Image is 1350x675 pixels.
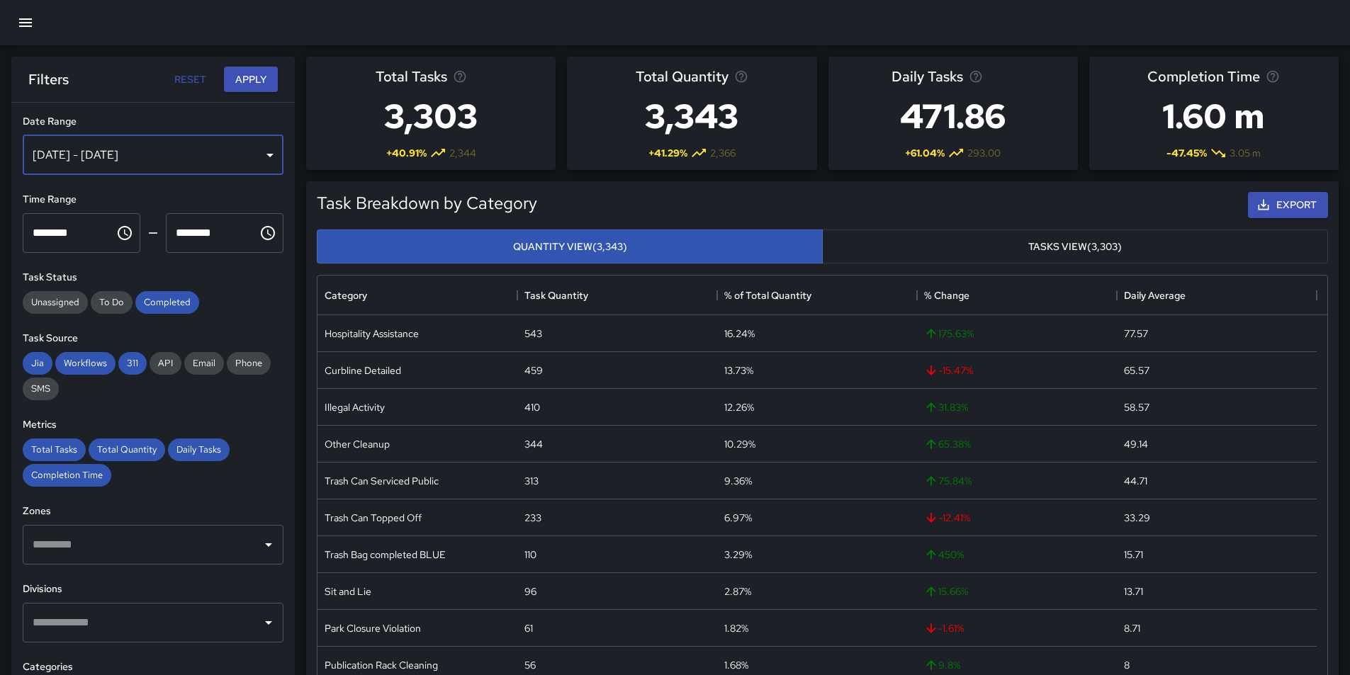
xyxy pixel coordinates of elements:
[325,474,439,488] div: Trash Can Serviced Public
[524,658,536,672] div: 56
[1124,621,1140,635] div: 8.71
[167,67,213,93] button: Reset
[524,276,588,315] div: Task Quantity
[724,621,748,635] div: 1.82%
[924,474,972,488] span: 75.84 %
[724,548,752,562] div: 3.29%
[517,276,717,315] div: Task Quantity
[924,363,973,378] span: -15.47 %
[917,276,1117,315] div: % Change
[710,146,736,160] span: 2,366
[89,438,165,461] div: Total Quantity
[23,378,59,400] div: SMS
[524,474,539,488] div: 313
[91,291,133,314] div: To Do
[524,437,543,451] div: 344
[524,548,536,562] div: 110
[969,69,983,84] svg: Average number of tasks per day in the selected period, compared to the previous period.
[1124,437,1148,451] div: 49.14
[23,352,52,375] div: Jia
[724,584,751,599] div: 2.87%
[449,146,476,160] span: 2,344
[118,352,147,375] div: 311
[325,548,446,562] div: Trash Bag completed BLUE
[1248,192,1328,218] button: Export
[23,504,283,519] h6: Zones
[924,658,960,672] span: 9.8 %
[924,400,968,414] span: 31.83 %
[924,327,974,341] span: 175.63 %
[259,613,279,633] button: Open
[1124,584,1143,599] div: 13.71
[724,400,754,414] div: 12.26%
[325,584,371,599] div: Sit and Lie
[325,400,385,414] div: Illegal Activity
[376,65,447,88] span: Total Tasks
[23,582,283,597] h6: Divisions
[227,357,271,369] span: Phone
[23,357,52,369] span: Jia
[1124,327,1148,341] div: 77.57
[150,352,181,375] div: API
[325,327,419,341] div: Hospitality Assistance
[118,357,147,369] span: 311
[648,146,687,160] span: + 41.29 %
[717,276,917,315] div: % of Total Quantity
[89,443,165,455] span: Total Quantity
[23,417,283,433] h6: Metrics
[891,65,963,88] span: Daily Tasks
[23,382,59,395] span: SMS
[376,88,486,144] h3: 3,303
[924,621,964,635] span: -1.61 %
[905,146,945,160] span: + 61.04 %
[724,276,811,315] div: % of Total Quantity
[636,65,729,88] span: Total Quantity
[724,474,752,488] div: 9.36%
[23,291,88,314] div: Unassigned
[524,584,536,599] div: 96
[924,548,964,562] span: 450 %
[325,363,401,378] div: Curbline Detailed
[135,291,199,314] div: Completed
[724,327,755,341] div: 16.24%
[1230,146,1261,160] span: 3.05 m
[1117,276,1317,315] div: Daily Average
[524,327,542,341] div: 543
[23,192,283,208] h6: Time Range
[636,88,748,144] h3: 3,343
[317,229,823,264] button: Quantity View(3,343)
[23,659,283,675] h6: Categories
[227,352,271,375] div: Phone
[168,438,230,461] div: Daily Tasks
[524,511,541,525] div: 233
[325,511,422,525] div: Trash Can Topped Off
[184,352,224,375] div: Email
[317,192,537,215] h5: Task Breakdown by Category
[150,357,181,369] span: API
[734,69,748,84] svg: Total task quantity in the selected period, compared to the previous period.
[822,229,1328,264] button: Tasks View(3,303)
[1266,69,1280,84] svg: Average time taken to complete tasks in the selected period, compared to the previous period.
[1124,511,1150,525] div: 33.29
[724,658,748,672] div: 1.68%
[924,584,968,599] span: 15.66 %
[924,437,971,451] span: 65.38 %
[724,363,753,378] div: 13.73%
[168,443,230,455] span: Daily Tasks
[1124,276,1186,315] div: Daily Average
[724,511,752,525] div: 6.97%
[924,276,969,315] div: % Change
[891,88,1014,144] h3: 471.86
[524,400,540,414] div: 410
[325,437,390,451] div: Other Cleanup
[1124,363,1149,378] div: 65.57
[28,68,69,91] h6: Filters
[135,296,199,308] span: Completed
[317,276,517,315] div: Category
[224,67,278,93] button: Apply
[524,621,533,635] div: 61
[924,511,970,525] span: -12.41 %
[1124,474,1147,488] div: 44.71
[254,219,282,247] button: Choose time, selected time is 11:59 PM
[325,658,438,672] div: Publication Rack Cleaning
